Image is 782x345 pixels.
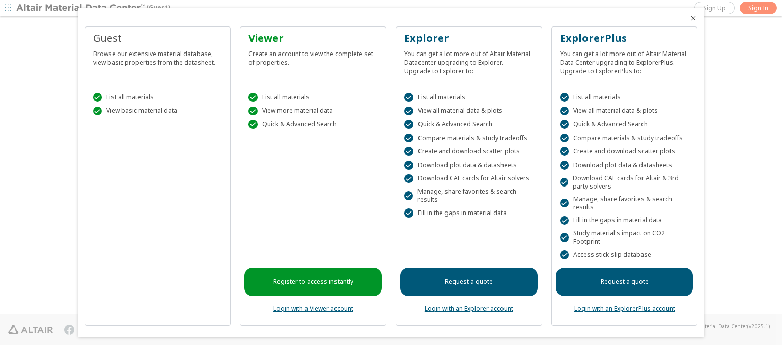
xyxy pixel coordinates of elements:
[556,268,693,296] a: Request a quote
[574,304,675,313] a: Login with an ExplorerPlus account
[560,107,689,116] div: View all material data & plots
[560,93,689,102] div: List all materials
[404,120,534,129] div: Quick & Advanced Search
[404,31,534,45] div: Explorer
[560,120,569,129] div: 
[560,216,569,225] div: 
[93,93,102,102] div: 
[248,107,258,116] div: 
[560,161,569,170] div: 
[560,120,689,129] div: Quick & Advanced Search
[248,107,378,116] div: View more material data
[689,14,697,22] button: Close
[248,93,378,102] div: List all materials
[248,31,378,45] div: Viewer
[425,304,513,313] a: Login with an Explorer account
[560,93,569,102] div: 
[560,233,569,242] div: 
[244,268,382,296] a: Register to access instantly
[560,161,689,170] div: Download plot data & datasheets
[404,45,534,75] div: You can get a lot more out of Altair Material Datacenter upgrading to Explorer. Upgrade to Explor...
[560,195,689,211] div: Manage, share favorites & search results
[404,134,534,143] div: Compare materials & study tradeoffs
[404,188,534,204] div: Manage, share favorites & search results
[404,134,413,143] div: 
[560,134,689,143] div: Compare materials & study tradeoffs
[248,45,378,67] div: Create an account to view the complete set of properties.
[560,199,569,208] div: 
[404,120,413,129] div: 
[404,161,413,170] div: 
[560,147,569,156] div: 
[404,107,534,116] div: View all material data & plots
[560,147,689,156] div: Create and download scatter plots
[404,93,413,102] div: 
[404,208,534,218] div: Fill in the gaps in material data
[248,93,258,102] div: 
[560,107,569,116] div: 
[404,147,413,156] div: 
[404,107,413,116] div: 
[93,31,222,45] div: Guest
[560,31,689,45] div: ExplorerPlus
[560,178,568,187] div: 
[560,134,569,143] div: 
[560,45,689,75] div: You can get a lot more out of Altair Material Data Center upgrading to ExplorerPlus. Upgrade to E...
[404,208,413,218] div: 
[404,93,534,102] div: List all materials
[560,250,689,259] div: Access stick-slip database
[560,174,689,191] div: Download CAE cards for Altair & 3rd party solvers
[273,304,353,313] a: Login with a Viewer account
[404,191,413,200] div: 
[404,147,534,156] div: Create and download scatter plots
[400,268,538,296] a: Request a quote
[93,107,222,116] div: View basic material data
[93,45,222,67] div: Browse our extensive material database, view basic properties from the datasheet.
[404,174,534,183] div: Download CAE cards for Altair solvers
[248,120,378,129] div: Quick & Advanced Search
[93,93,222,102] div: List all materials
[560,229,689,246] div: Study material's impact on CO2 Footprint
[560,250,569,259] div: 
[404,161,534,170] div: Download plot data & datasheets
[93,107,102,116] div: 
[248,120,258,129] div: 
[404,174,413,183] div: 
[560,216,689,225] div: Fill in the gaps in material data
